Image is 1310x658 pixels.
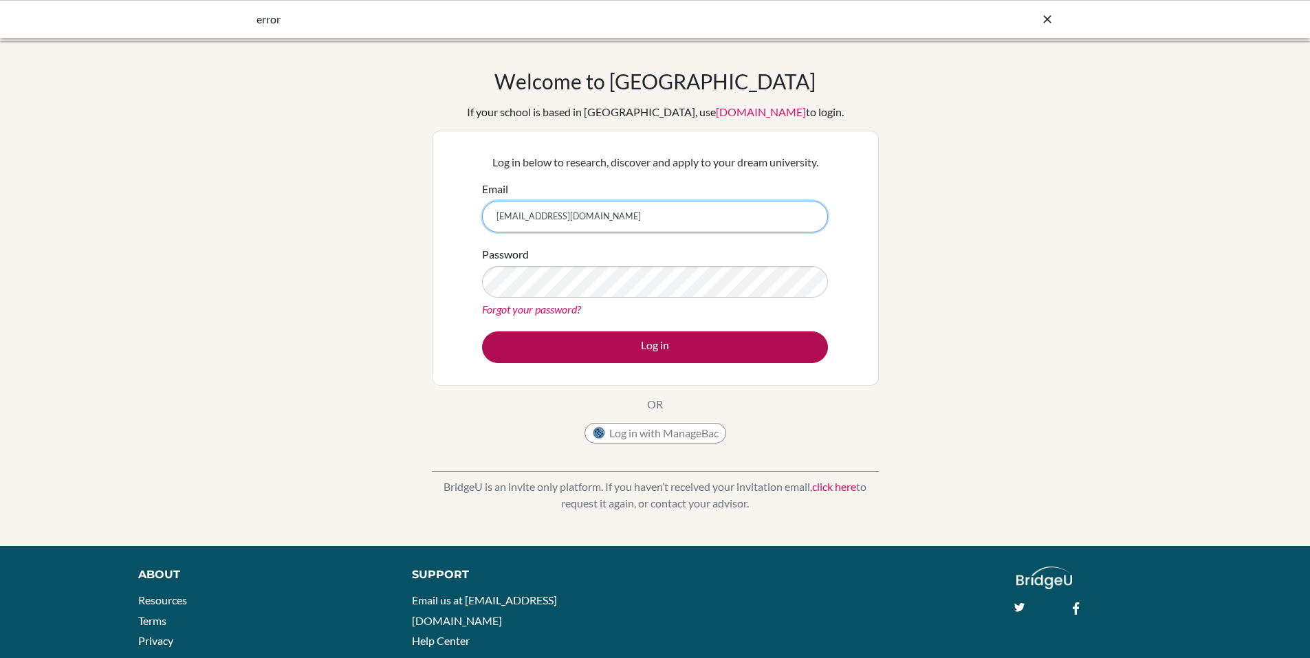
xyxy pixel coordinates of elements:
p: BridgeU is an invite only platform. If you haven’t received your invitation email, to request it ... [432,479,879,512]
h1: Welcome to [GEOGRAPHIC_DATA] [494,69,816,94]
div: If your school is based in [GEOGRAPHIC_DATA], use to login. [467,104,844,120]
img: logo_white@2x-f4f0deed5e89b7ecb1c2cc34c3e3d731f90f0f143d5ea2071677605dd97b5244.png [1016,567,1072,589]
div: Support [412,567,639,583]
a: click here [812,480,856,493]
p: OR [647,396,663,413]
p: Log in below to research, discover and apply to your dream university. [482,154,828,171]
button: Log in with ManageBac [585,423,726,443]
a: Resources [138,593,187,606]
a: [DOMAIN_NAME] [716,105,806,118]
a: Terms [138,614,166,627]
a: Forgot your password? [482,303,581,316]
button: Log in [482,331,828,363]
a: Help Center [412,634,470,647]
a: Email us at [EMAIL_ADDRESS][DOMAIN_NAME] [412,593,557,627]
div: error [256,11,848,28]
label: Password [482,246,529,263]
div: About [138,567,381,583]
label: Email [482,181,508,197]
a: Privacy [138,634,173,647]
